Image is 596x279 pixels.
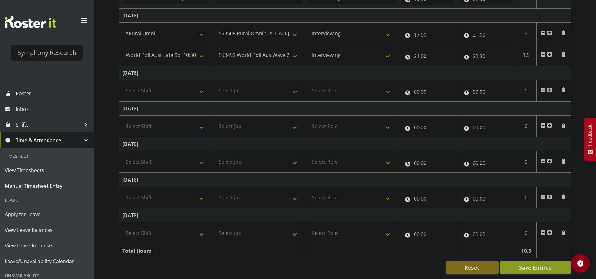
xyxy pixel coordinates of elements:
input: Click to select... [401,86,454,98]
button: Reset [446,261,499,274]
td: 0 [516,187,537,208]
input: Click to select... [460,121,512,134]
a: Apply for Leave [2,207,92,222]
a: Manual Timesheet Entry [2,178,92,194]
input: Click to select... [460,28,512,41]
img: help-xxl-2.png [577,260,583,267]
td: 0 [516,222,537,244]
td: 10.5 [516,244,537,258]
input: Click to select... [401,121,454,134]
span: Shifts [16,120,81,129]
input: Click to select... [460,157,512,169]
img: Rosterit website logo [5,16,56,28]
span: Reset [465,263,479,272]
a: Leave/Unavailability Calendar [2,253,92,269]
td: 4 [516,23,537,44]
button: Save Entries [500,261,571,274]
div: Timesheet [2,150,92,162]
td: [DATE] [119,102,571,116]
span: Save Entries [519,263,552,272]
a: View Leave Balances [2,222,92,238]
input: Click to select... [460,192,512,205]
input: Click to select... [401,50,454,62]
input: Click to select... [460,228,512,241]
div: Leave [2,194,92,207]
td: [DATE] [119,173,571,187]
input: Click to select... [401,228,454,241]
span: Roster [16,89,91,98]
span: View Leave Requests [5,241,89,250]
td: Total Hours [119,244,212,258]
span: View Leave Balances [5,225,89,235]
span: View Timesheets [5,166,89,175]
input: Click to select... [460,50,512,62]
td: 0 [516,151,537,173]
td: [DATE] [119,66,571,80]
input: Click to select... [401,157,454,169]
button: Feedback - Show survey [584,118,596,161]
input: Click to select... [460,86,512,98]
input: Click to select... [401,28,454,41]
span: Feedback [587,124,593,146]
input: Click to select... [401,192,454,205]
a: View Leave Requests [2,238,92,253]
td: 1.5 [516,44,537,66]
td: [DATE] [119,137,571,151]
td: [DATE] [119,208,571,222]
td: 0 [516,80,537,102]
a: View Timesheets [2,162,92,178]
div: Symphony Research [18,48,76,57]
span: Manual Timesheet Entry [5,181,89,191]
td: [DATE] [119,9,571,23]
span: Inbox [16,104,91,114]
span: Apply for Leave [5,210,89,219]
span: Leave/Unavailability Calendar [5,257,89,266]
span: Time & Attendance [16,136,81,145]
td: 0 [516,116,537,137]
